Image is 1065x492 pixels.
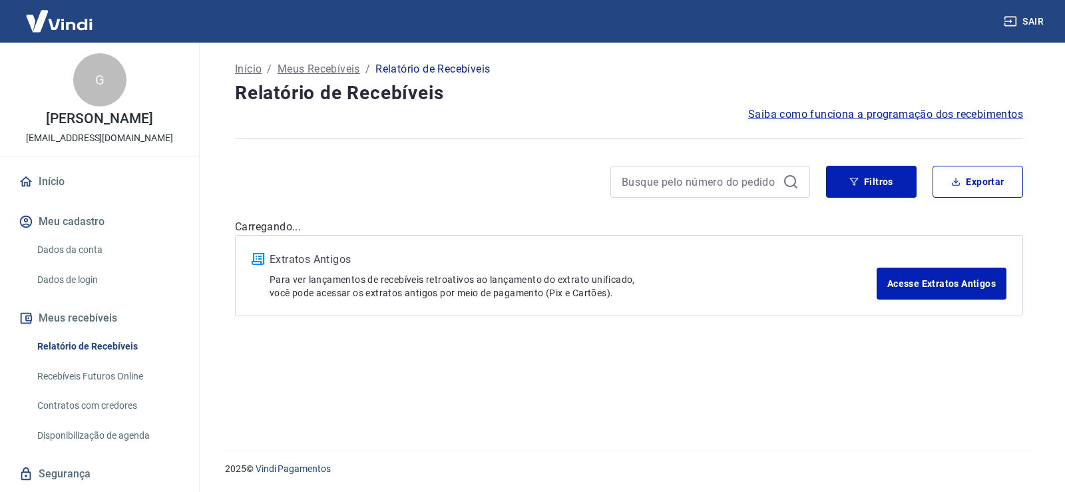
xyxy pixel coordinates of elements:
[46,112,152,126] p: [PERSON_NAME]
[748,107,1023,123] a: Saiba como funciona a programação dos recebimentos
[375,61,490,77] p: Relatório de Recebíveis
[73,53,126,107] div: G
[32,236,183,264] a: Dados da conta
[278,61,360,77] a: Meus Recebíveis
[256,463,331,474] a: Vindi Pagamentos
[235,80,1023,107] h4: Relatório de Recebíveis
[270,252,877,268] p: Extratos Antigos
[270,273,877,300] p: Para ver lançamentos de recebíveis retroativos ao lançamento do extrato unificado, você pode aces...
[877,268,1006,300] a: Acesse Extratos Antigos
[235,219,1023,235] p: Carregando...
[1001,9,1049,34] button: Sair
[933,166,1023,198] button: Exportar
[826,166,917,198] button: Filtros
[32,266,183,294] a: Dados de login
[26,131,173,145] p: [EMAIL_ADDRESS][DOMAIN_NAME]
[16,459,183,489] a: Segurança
[622,172,777,192] input: Busque pelo número do pedido
[225,462,1033,476] p: 2025 ©
[32,363,183,390] a: Recebíveis Futuros Online
[365,61,370,77] p: /
[16,304,183,333] button: Meus recebíveis
[16,167,183,196] a: Início
[252,253,264,265] img: ícone
[32,422,183,449] a: Disponibilização de agenda
[235,61,262,77] a: Início
[267,61,272,77] p: /
[32,333,183,360] a: Relatório de Recebíveis
[16,207,183,236] button: Meu cadastro
[16,1,103,41] img: Vindi
[32,392,183,419] a: Contratos com credores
